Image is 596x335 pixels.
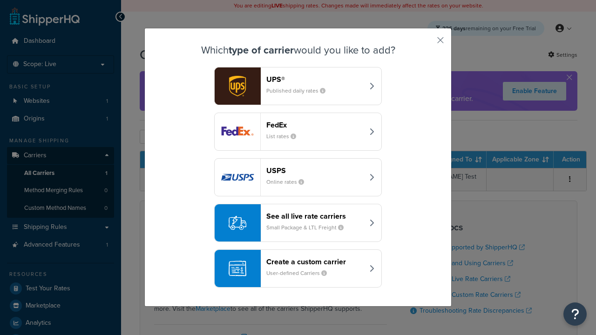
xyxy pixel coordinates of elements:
small: List rates [266,132,304,141]
strong: type of carrier [229,42,294,58]
button: Open Resource Center [563,302,587,326]
header: See all live rate carriers [266,212,364,221]
img: icon-carrier-liverate-becf4550.svg [229,214,246,232]
header: UPS® [266,75,364,84]
small: Small Package & LTL Freight [266,223,351,232]
h3: Which would you like to add? [168,45,428,56]
img: icon-carrier-custom-c93b8a24.svg [229,260,246,277]
header: Create a custom carrier [266,257,364,266]
small: User-defined Carriers [266,269,334,277]
img: usps logo [215,159,260,196]
button: See all live rate carriersSmall Package & LTL Freight [214,204,382,242]
small: Published daily rates [266,87,333,95]
button: Create a custom carrierUser-defined Carriers [214,249,382,288]
header: USPS [266,166,364,175]
button: fedEx logoFedExList rates [214,113,382,151]
img: ups logo [215,67,260,105]
button: usps logoUSPSOnline rates [214,158,382,196]
header: FedEx [266,121,364,129]
button: ups logoUPS®Published daily rates [214,67,382,105]
small: Online rates [266,178,312,186]
img: fedEx logo [215,113,260,150]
